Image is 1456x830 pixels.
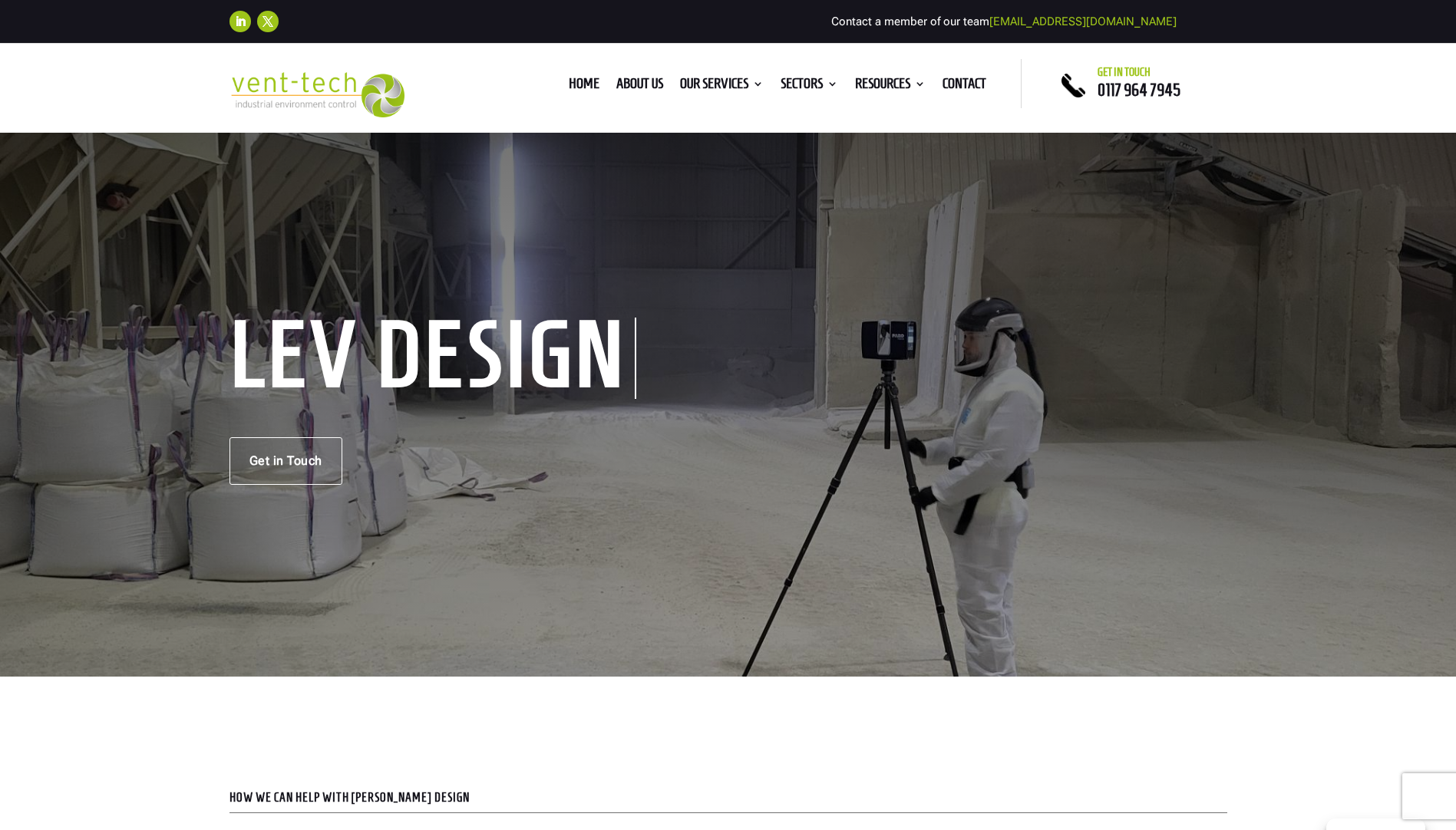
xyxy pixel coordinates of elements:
a: Contact [943,78,986,95]
a: Get in Touch [229,437,342,485]
a: Sectors [781,78,838,95]
img: 2023-09-27T08_35_16.549ZVENT-TECH---Clear-background [229,72,405,117]
a: 0117 964 7945 [1098,81,1180,99]
h1: LEV Design [229,318,636,399]
span: Get in touch [1098,66,1151,78]
a: About us [616,78,663,95]
p: HOW WE CAN HELP WITH [PERSON_NAME] DESIGN [229,792,1227,804]
a: Our Services [680,78,764,95]
a: Resources [855,78,926,95]
a: Home [569,78,599,95]
a: Follow on LinkedIn [229,11,251,32]
a: [EMAIL_ADDRESS][DOMAIN_NAME] [989,15,1177,28]
a: Follow on X [257,11,279,32]
span: Contact a member of our team [831,15,1177,28]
